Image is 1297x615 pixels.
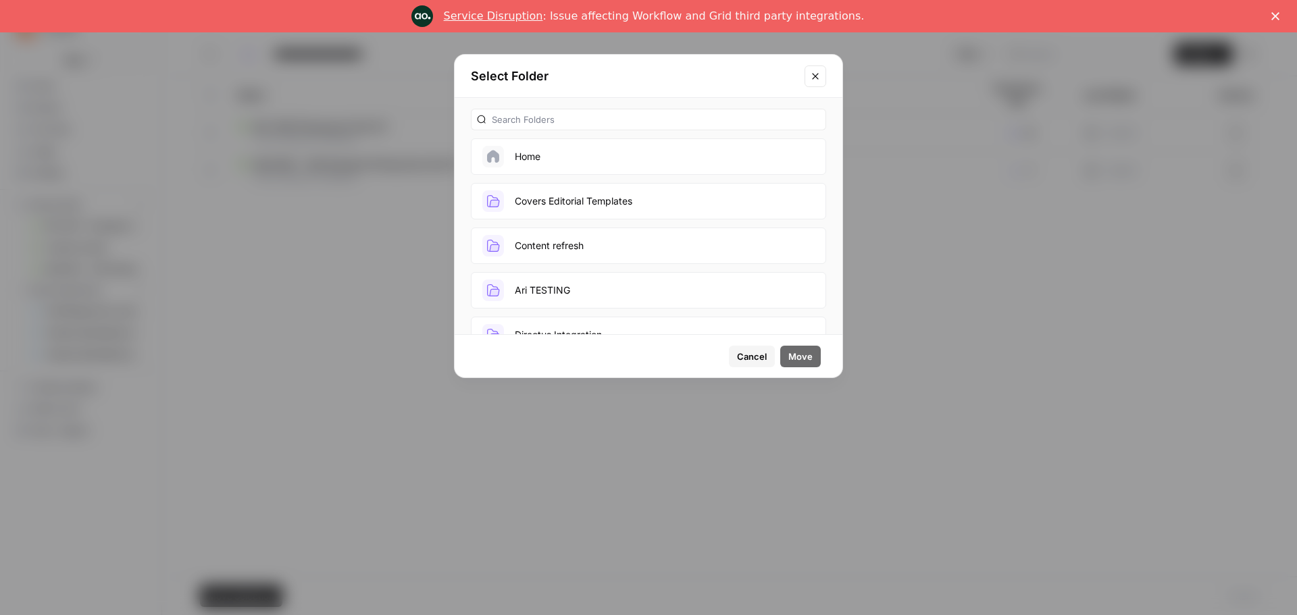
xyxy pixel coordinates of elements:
input: Search Folders [492,113,820,126]
button: Close modal [805,65,826,87]
a: Service Disruption [444,9,543,22]
h2: Select Folder [471,67,796,86]
button: Directus Integration [471,317,826,353]
span: Move [788,350,813,363]
button: Move [780,346,821,367]
button: Content refresh [471,228,826,264]
button: Ari TESTING [471,272,826,309]
div: Close [1271,12,1285,20]
img: Profile image for Engineering [411,5,433,27]
span: Cancel [737,350,767,363]
button: Home [471,138,826,175]
button: Covers Editorial Templates [471,183,826,219]
div: : Issue affecting Workflow and Grid third party integrations. [444,9,865,23]
button: Cancel [729,346,775,367]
